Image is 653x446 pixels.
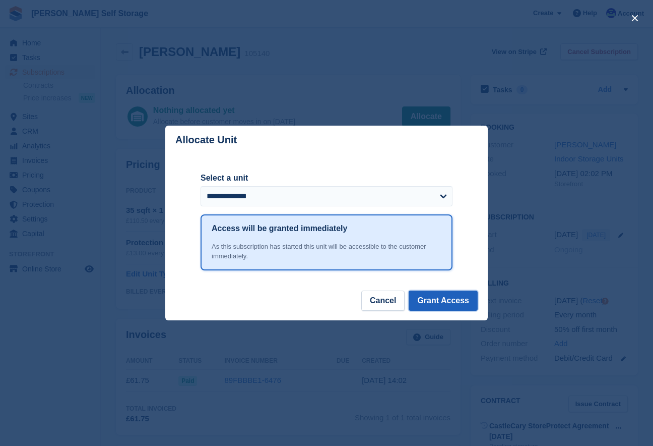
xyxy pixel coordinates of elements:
[361,291,405,311] button: Cancel
[201,172,452,184] label: Select a unit
[212,242,441,261] div: As this subscription has started this unit will be accessible to the customer immediately.
[627,10,643,26] button: close
[175,134,237,146] p: Allocate Unit
[212,222,347,235] h1: Access will be granted immediately
[409,291,478,311] button: Grant Access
